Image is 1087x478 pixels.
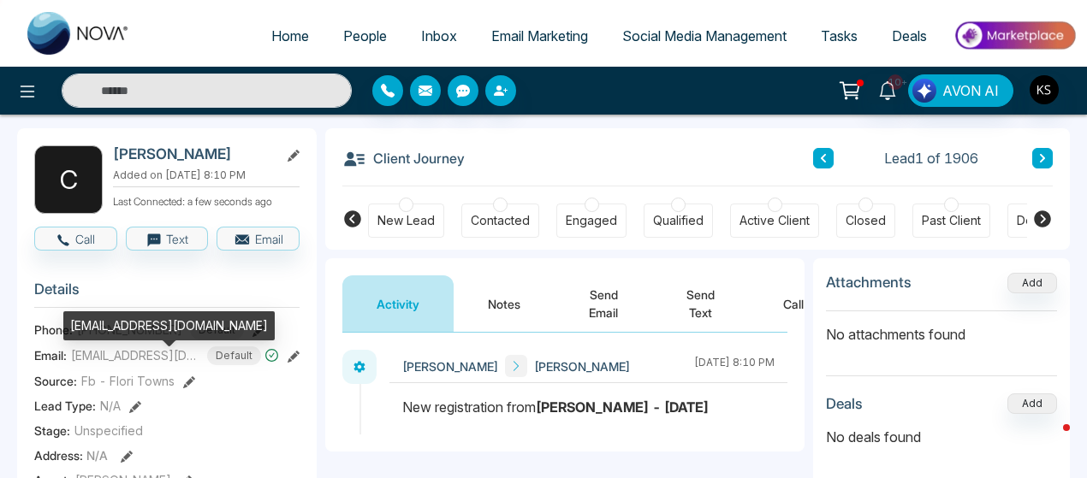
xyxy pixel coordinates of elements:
span: Deals [892,27,927,44]
h3: Details [34,280,300,307]
span: People [343,27,387,44]
span: Source: [34,372,77,390]
button: Notes [454,275,555,332]
a: 10+ [867,74,908,104]
div: New Lead [377,212,435,229]
p: Last Connected: a few seconds ago [113,191,300,209]
a: People [326,20,404,52]
div: Active Client [740,212,810,229]
button: Call [749,275,838,332]
a: Tasks [804,20,875,52]
div: Qualified [653,212,704,229]
span: Stage: [34,422,70,440]
h3: Attachments [826,274,912,291]
span: Phone: [34,321,73,339]
button: Add [1007,273,1057,293]
span: N/A [86,448,108,463]
button: Send Text [652,275,749,332]
span: [EMAIL_ADDRESS][DOMAIN_NAME] [71,346,199,364]
h3: Client Journey [342,145,465,171]
div: [DATE] 8:10 PM [694,355,775,377]
p: Added on [DATE] 8:10 PM [113,168,300,183]
span: Social Media Management [622,27,787,44]
span: Add [1007,274,1057,289]
span: Email Marketing [491,27,588,44]
img: User Avatar [1030,75,1059,104]
button: Text [126,227,209,251]
img: Lead Flow [912,79,936,103]
div: Past Client [922,212,981,229]
span: Email: [34,346,67,364]
span: [PERSON_NAME] [534,357,630,375]
span: Home [271,27,309,44]
a: Email Marketing [474,20,605,52]
a: Home [254,20,326,52]
span: Unspecified [74,422,143,440]
div: Engaged [566,212,617,229]
span: N/A [100,397,121,415]
button: Email [217,227,300,251]
span: Lead 1 of 1906 [884,148,978,168]
span: Lead Type: [34,397,96,415]
p: No deals found [826,427,1057,447]
button: Activity [342,275,454,332]
div: C [34,145,103,214]
button: Add [1007,393,1057,414]
h3: Deals [826,395,863,412]
span: 10+ [888,74,903,90]
h2: [PERSON_NAME] [113,145,272,162]
img: Market-place.gif [953,16,1077,55]
span: AVON AI [942,80,999,101]
div: Closed [846,212,886,229]
button: AVON AI [908,74,1013,107]
button: Call [34,227,117,251]
a: Inbox [404,20,474,52]
p: No attachments found [826,311,1057,345]
div: Contacted [471,212,530,229]
button: Send Email [555,275,652,332]
span: [PERSON_NAME] [402,357,498,375]
a: Social Media Management [605,20,804,52]
div: [EMAIL_ADDRESS][DOMAIN_NAME] [63,311,275,340]
a: Deals [875,20,944,52]
span: Tasks [821,27,858,44]
span: Inbox [421,27,457,44]
img: Nova CRM Logo [27,12,130,55]
iframe: Intercom live chat [1029,420,1070,461]
span: Address: [34,446,108,464]
span: Default [207,346,261,365]
span: Fb - Flori Towns [81,372,175,390]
